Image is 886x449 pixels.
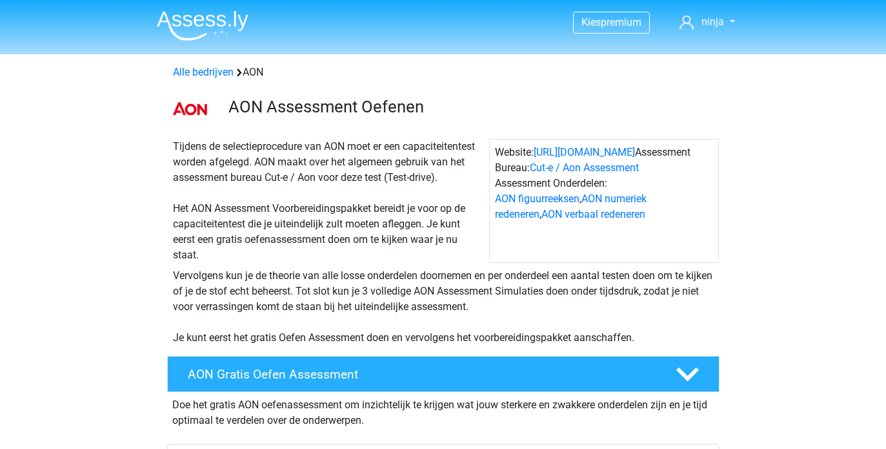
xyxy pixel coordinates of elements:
[228,97,709,117] h3: AON Assessment Oefenen
[495,193,579,205] a: AON figuurreeksen
[495,193,647,220] a: AON numeriek redeneren
[581,16,601,28] span: Kies
[168,268,719,346] div: Vervolgens kun je de theorie van alle losse onderdelen doornemen en per onderdeel een aantal test...
[674,14,740,30] a: ninja
[701,16,724,28] span: ninja
[541,208,645,220] a: AON verbaal redeneren
[168,65,719,80] div: AON
[157,10,248,41] img: Assessly
[530,162,639,174] a: Cut-e / Aon Assessment
[167,392,720,428] div: Doe het gratis AON oefenassessment om inzichtelijk te krijgen wat jouw sterkere en zwakkere onder...
[173,66,234,78] a: Alle bedrijven
[574,14,649,31] a: Kiespremium
[168,139,489,263] div: Tijdens de selectieprocedure van AON moet er een capaciteitentest worden afgelegd. AON maakt over...
[534,146,635,158] a: [URL][DOMAIN_NAME]
[162,356,725,392] a: AON Gratis Oefen Assessment
[601,16,641,28] span: premium
[489,139,719,263] div: Website: Assessment Bureau: Assessment Onderdelen: , ,
[188,367,655,382] h4: AON Gratis Oefen Assessment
